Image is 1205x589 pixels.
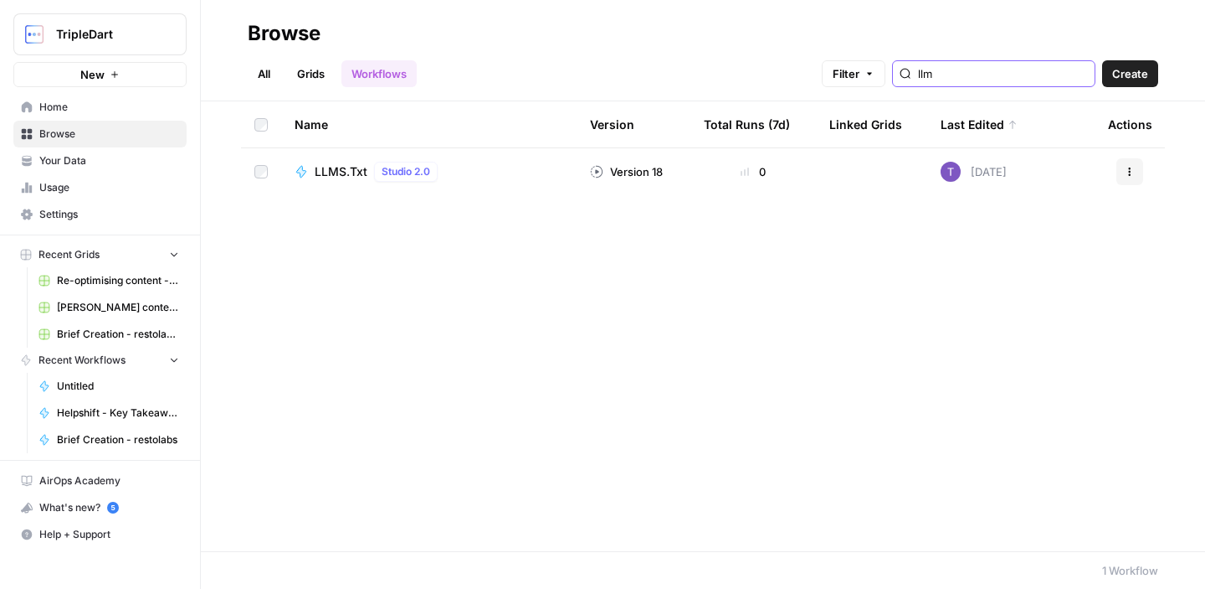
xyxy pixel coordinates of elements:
input: Search [918,65,1088,82]
span: Brief Creation - restolabs [57,432,179,447]
span: Untitled [57,379,179,394]
button: Workspace: TripleDart [13,13,187,55]
span: Recent Workflows [38,353,126,368]
img: ogabi26qpshj0n8lpzr7tvse760o [941,162,961,182]
span: LLMS.Txt [315,163,367,180]
a: Helpshift - Key Takeaways [31,400,187,426]
span: Browse [39,127,179,142]
span: Settings [39,207,179,222]
span: Create [1112,65,1148,82]
button: Create [1102,60,1158,87]
button: Recent Grids [13,242,187,267]
span: Re-optimising content - revenuegrid Grid [57,273,179,288]
a: Settings [13,201,187,228]
img: TripleDart Logo [19,19,49,49]
div: Version [590,101,634,147]
span: TripleDart [56,26,157,43]
a: LLMS.TxtStudio 2.0 [295,162,563,182]
div: 1 Workflow [1102,562,1158,579]
span: Home [39,100,179,115]
button: What's new? 5 [13,494,187,521]
a: [PERSON_NAME] content optimization Grid [DATE] [31,294,187,321]
button: Recent Workflows [13,348,187,373]
a: All [248,60,280,87]
text: 5 [110,504,115,512]
span: Helpshift - Key Takeaways [57,406,179,421]
button: Help + Support [13,521,187,548]
button: Filter [822,60,885,87]
div: Linked Grids [829,101,902,147]
span: Filter [833,65,859,82]
span: Your Data [39,153,179,168]
span: Brief Creation - restolabs Grid (1) [57,327,179,342]
div: Name [295,101,563,147]
a: Home [13,94,187,121]
a: Brief Creation - restolabs Grid (1) [31,321,187,348]
span: Studio 2.0 [382,164,430,179]
div: Total Runs (7d) [704,101,790,147]
a: AirOps Academy [13,468,187,494]
a: Browse [13,121,187,147]
span: Help + Support [39,527,179,542]
a: Brief Creation - restolabs [31,426,187,453]
div: Version 18 [590,163,663,180]
a: Your Data [13,147,187,174]
a: Untitled [31,373,187,400]
a: Re-optimising content - revenuegrid Grid [31,267,187,294]
span: [PERSON_NAME] content optimization Grid [DATE] [57,300,179,315]
span: Recent Grids [38,247,100,262]
a: Workflows [341,60,417,87]
div: Last Edited [941,101,1018,147]
div: 0 [704,163,802,180]
a: Usage [13,174,187,201]
a: Grids [287,60,335,87]
span: AirOps Academy [39,473,179,488]
div: Actions [1108,101,1152,147]
div: [DATE] [941,162,1007,182]
button: New [13,62,187,87]
a: 5 [107,502,119,514]
span: Usage [39,180,179,195]
span: New [80,66,105,83]
div: What's new? [14,495,186,520]
div: Browse [248,20,320,47]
